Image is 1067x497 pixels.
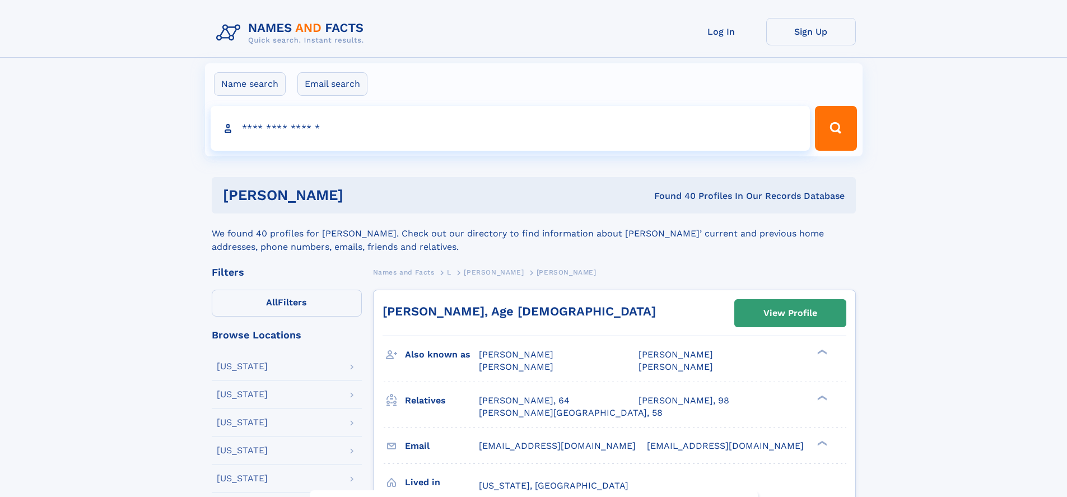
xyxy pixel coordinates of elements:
[383,304,656,318] a: [PERSON_NAME], Age [DEMOGRAPHIC_DATA]
[217,390,268,399] div: [US_STATE]
[405,391,479,410] h3: Relatives
[814,349,828,356] div: ❯
[815,106,856,151] button: Search Button
[479,440,636,451] span: [EMAIL_ADDRESS][DOMAIN_NAME]
[217,362,268,371] div: [US_STATE]
[498,190,845,202] div: Found 40 Profiles In Our Records Database
[464,268,524,276] span: [PERSON_NAME]
[763,300,817,326] div: View Profile
[214,72,286,96] label: Name search
[639,361,713,372] span: [PERSON_NAME]
[212,213,856,254] div: We found 40 profiles for [PERSON_NAME]. Check out our directory to find information about [PERSON...
[479,361,553,372] span: [PERSON_NAME]
[479,480,628,491] span: [US_STATE], [GEOGRAPHIC_DATA]
[479,349,553,360] span: [PERSON_NAME]
[212,330,362,340] div: Browse Locations
[639,394,729,407] a: [PERSON_NAME], 98
[217,418,268,427] div: [US_STATE]
[212,267,362,277] div: Filters
[479,394,570,407] a: [PERSON_NAME], 64
[479,407,663,419] a: [PERSON_NAME][GEOGRAPHIC_DATA], 58
[211,106,810,151] input: search input
[537,268,597,276] span: [PERSON_NAME]
[766,18,856,45] a: Sign Up
[212,18,373,48] img: Logo Names and Facts
[677,18,766,45] a: Log In
[212,290,362,317] label: Filters
[373,265,435,279] a: Names and Facts
[405,345,479,364] h3: Also known as
[447,265,451,279] a: L
[405,436,479,456] h3: Email
[447,268,451,276] span: L
[223,188,499,202] h1: [PERSON_NAME]
[814,394,828,401] div: ❯
[217,474,268,483] div: [US_STATE]
[814,439,828,447] div: ❯
[405,473,479,492] h3: Lived in
[639,349,713,360] span: [PERSON_NAME]
[217,446,268,455] div: [US_STATE]
[297,72,367,96] label: Email search
[464,265,524,279] a: [PERSON_NAME]
[735,300,846,327] a: View Profile
[647,440,804,451] span: [EMAIL_ADDRESS][DOMAIN_NAME]
[266,297,278,308] span: All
